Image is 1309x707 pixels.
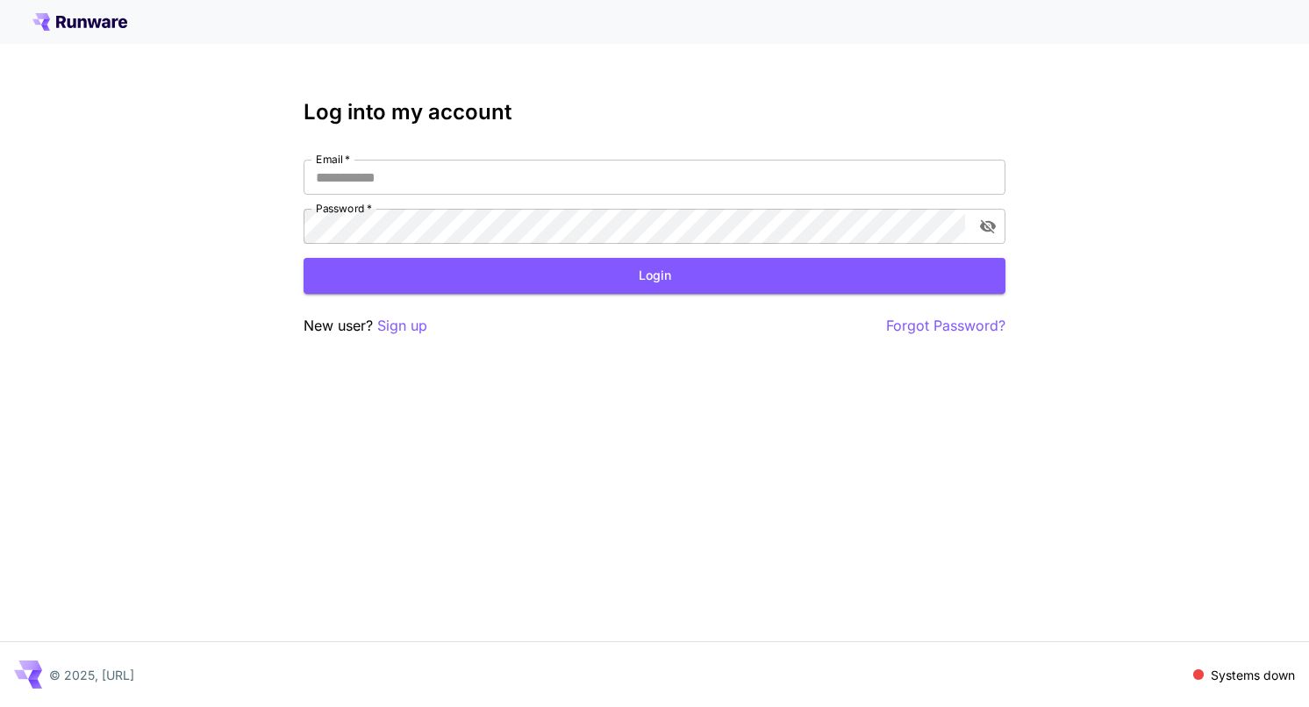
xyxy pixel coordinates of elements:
[377,315,427,337] button: Sign up
[316,201,372,216] label: Password
[972,211,1004,242] button: toggle password visibility
[304,258,1005,294] button: Login
[1211,666,1295,684] p: Systems down
[316,152,350,167] label: Email
[49,666,134,684] p: © 2025, [URL]
[886,315,1005,337] button: Forgot Password?
[304,315,427,337] p: New user?
[304,100,1005,125] h3: Log into my account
